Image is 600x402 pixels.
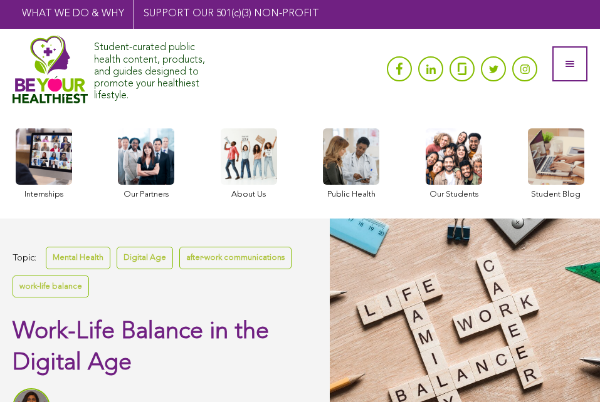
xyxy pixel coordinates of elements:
a: work-life balance [13,276,89,297]
div: Student-curated public health content, products, and guides designed to promote your healthiest l... [94,36,219,102]
span: Work-Life Balance in the Digital Age [13,320,269,375]
img: Assuaged [13,35,88,104]
a: after-work communications [179,247,292,269]
iframe: Chat Widget [537,342,600,402]
a: Digital Age [117,247,173,269]
span: Topic: [13,250,36,267]
img: glassdoor [458,63,466,75]
a: Mental Health [46,247,110,269]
